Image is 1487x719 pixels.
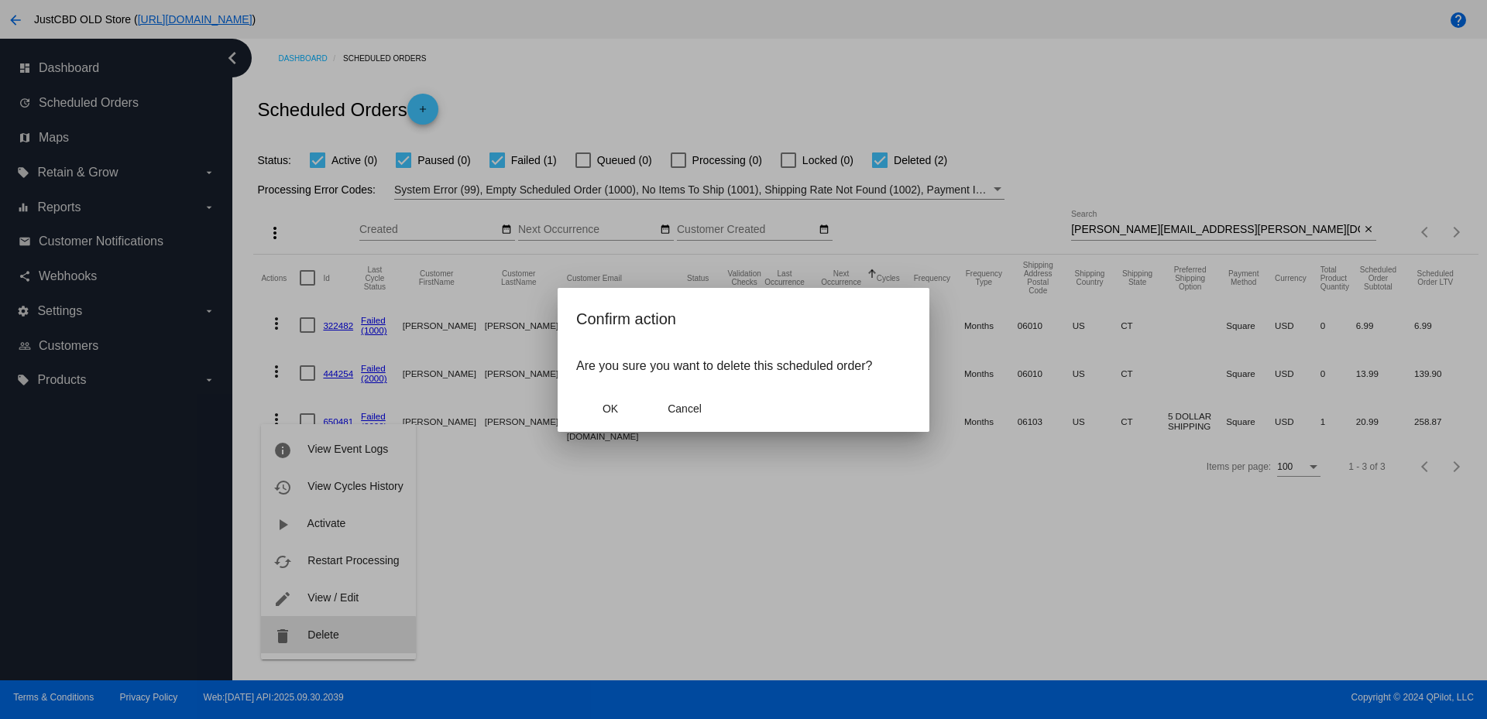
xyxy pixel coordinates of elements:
[576,359,911,373] p: Are you sure you want to delete this scheduled order?
[668,402,702,415] span: Cancel
[603,402,618,415] span: OK
[576,306,911,331] h2: Confirm action
[651,395,719,423] button: Close dialog
[576,395,644,423] button: Close dialog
